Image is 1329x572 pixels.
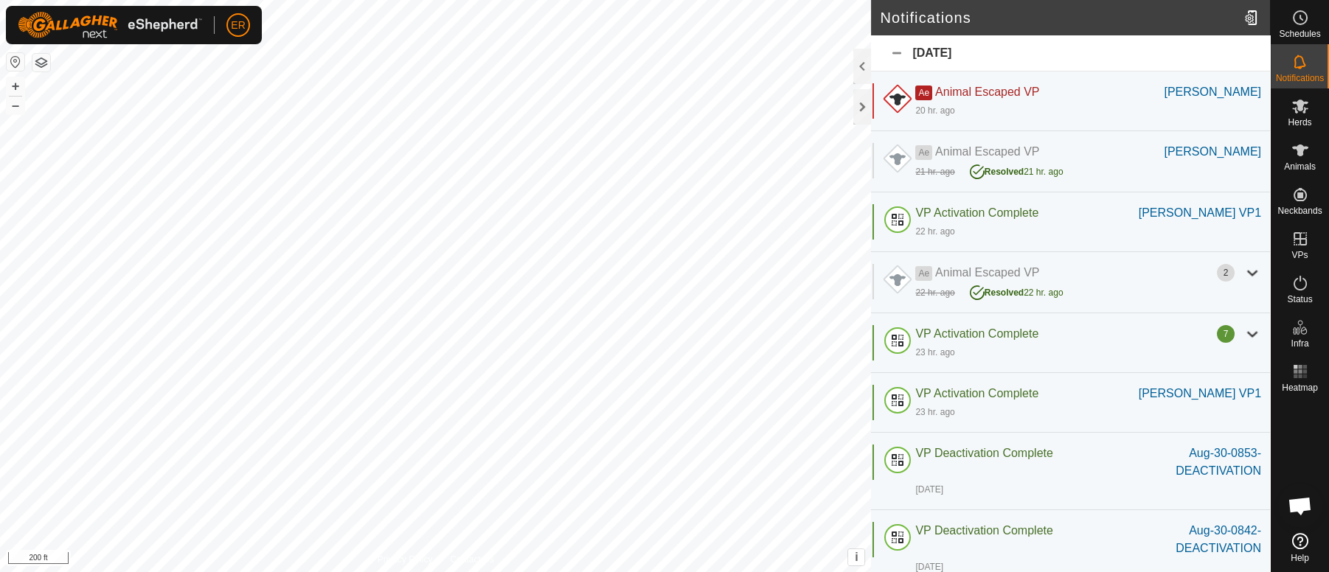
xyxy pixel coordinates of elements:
[915,165,954,178] div: 21 hr. ago
[1278,484,1322,528] a: Open chat
[1284,162,1316,171] span: Animals
[1139,204,1261,222] div: [PERSON_NAME] VP1
[1288,118,1311,127] span: Herds
[1164,83,1261,101] div: [PERSON_NAME]
[935,266,1039,279] span: Animal Escaped VP
[1139,385,1261,402] div: [PERSON_NAME] VP1
[1291,339,1308,348] span: Infra
[970,282,1063,299] div: 22 hr. ago
[915,225,954,238] div: 22 hr. ago
[985,287,1024,298] span: Resolved
[1279,29,1320,38] span: Schedules
[1217,325,1235,343] div: 7
[1282,383,1318,392] span: Heatmap
[915,483,943,496] div: [DATE]
[32,54,50,71] button: Map Layers
[7,77,24,95] button: +
[880,9,1238,27] h2: Notifications
[1271,527,1329,568] a: Help
[855,551,858,563] span: i
[915,524,1052,537] span: VP Deactivation Complete
[1123,522,1261,557] div: Aug-30-0842-DEACTIVATION
[915,104,954,117] div: 20 hr. ago
[1164,143,1261,161] div: [PERSON_NAME]
[450,553,493,566] a: Contact Us
[935,145,1039,158] span: Animal Escaped VP
[1287,295,1312,304] span: Status
[7,97,24,114] button: –
[7,53,24,71] button: Reset Map
[378,553,433,566] a: Privacy Policy
[231,18,245,33] span: ER
[915,387,1038,400] span: VP Activation Complete
[1217,264,1235,282] div: 2
[1277,206,1322,215] span: Neckbands
[1291,554,1309,562] span: Help
[915,86,932,100] span: Ae
[915,206,1038,219] span: VP Activation Complete
[848,549,864,565] button: i
[915,327,1038,340] span: VP Activation Complete
[935,86,1039,98] span: Animal Escaped VP
[915,145,932,160] span: Ae
[871,35,1270,71] div: [DATE]
[915,286,954,299] div: 22 hr. ago
[970,161,1063,178] div: 21 hr. ago
[915,405,954,419] div: 23 hr. ago
[1123,444,1261,480] div: Aug-30-0853-DEACTIVATION
[915,346,954,359] div: 23 hr. ago
[1276,74,1324,83] span: Notifications
[985,167,1024,177] span: Resolved
[18,12,202,38] img: Gallagher Logo
[915,447,1052,459] span: VP Deactivation Complete
[915,266,932,281] span: Ae
[1291,251,1308,259] span: VPs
